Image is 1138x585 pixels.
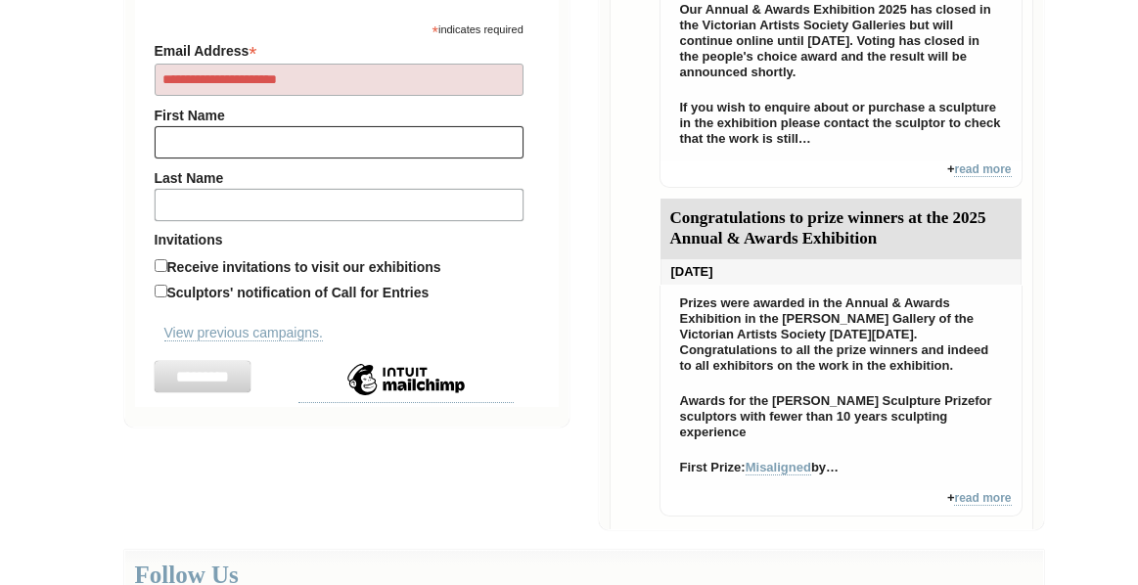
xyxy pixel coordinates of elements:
[660,259,1022,285] div: [DATE]
[155,170,523,186] label: Last Name
[298,386,514,403] a: Intuit Mailchimp
[164,325,323,341] a: View previous campaigns.
[670,291,1012,379] p: Prizes were awarded in the Annual & Awards Exhibition in the [PERSON_NAME] Gallery of the Victori...
[660,490,1023,517] div: +
[954,491,1011,506] a: read more
[670,455,1012,480] p: : by…
[167,285,430,300] label: Sculptors' notification of Call for Entries
[155,37,523,61] label: Email Address
[155,108,523,123] label: First Name
[680,393,976,408] strong: Awards for the [PERSON_NAME] Sculpture Prize
[660,161,1023,188] div: +
[746,460,811,475] a: Misaligned
[954,162,1011,177] a: read more
[155,19,523,37] div: indicates required
[680,460,742,474] strong: First Prize
[670,388,1012,445] p: for sculptors with fewer than 10 years sculpting experience
[660,199,1022,259] div: Congratulations to prize winners at the 2025 Annual & Awards Exhibition
[670,95,1012,152] p: If you wish to enquire about or purchase a sculpture in the exhibition please contact the sculpto...
[298,360,514,399] img: Intuit Mailchimp
[167,259,441,275] label: Receive invitations to visit our exhibitions
[155,232,523,247] strong: Invitations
